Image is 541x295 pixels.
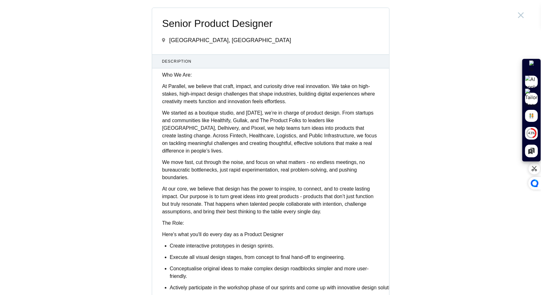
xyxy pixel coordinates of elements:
strong: Who We Are: [162,72,192,78]
p: Conceptualise original ideas to make complex design roadblocks simpler and more user-friendly. [170,265,379,280]
span: Senior Product Designer [162,18,379,29]
p: Create interactive prototypes in design sprints. [170,242,379,250]
p: Actively participate in the workshop phase of our sprints and come up with innovative design solu... [170,284,379,292]
p: At Parallel, we believe that craft, impact, and curiosity drive real innovation. We take on high-... [162,83,379,105]
p: We started as a boutique studio, and [DATE], we’re in charge of product design. From startups and... [162,109,379,155]
p: At our core, we believe that design has the power to inspire, to connect, and to create lasting i... [162,185,379,216]
strong: The Role: [162,220,184,226]
span: Description [162,59,379,64]
p: Execute all visual design stages, from concept to final hand-off to engineering. [170,254,379,261]
p: We move fast, cut through the noise, and focus on what matters - no endless meetings, no bureaucr... [162,159,379,181]
span: [GEOGRAPHIC_DATA], [GEOGRAPHIC_DATA] [169,37,291,43]
p: Here's what you'll do every day as a Product Designer [162,231,379,238]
